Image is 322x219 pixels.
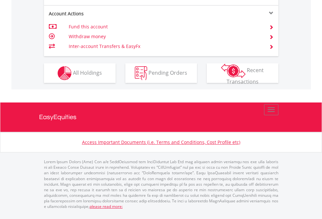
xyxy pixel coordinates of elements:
[207,63,278,83] button: Recent Transactions
[135,66,147,80] img: pending_instructions-wht.png
[69,22,261,32] td: Fund this account
[44,63,116,83] button: All Holdings
[58,66,72,80] img: holdings-wht.png
[125,63,197,83] button: Pending Orders
[221,64,245,78] img: transactions-zar-wht.png
[69,32,261,41] td: Withdraw money
[44,10,161,17] div: Account Actions
[69,41,261,51] td: Inter-account Transfers & EasyFx
[148,69,187,76] span: Pending Orders
[90,204,123,209] a: please read more:
[82,139,240,145] a: Access Important Documents (i.e. Terms and Conditions, Cost Profile etc)
[73,69,102,76] span: All Holdings
[44,159,278,209] p: Lorem Ipsum Dolors (Ame) Con a/e SeddOeiusmod tem InciDiduntut Lab Etd mag aliquaen admin veniamq...
[39,102,283,132] a: EasyEquities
